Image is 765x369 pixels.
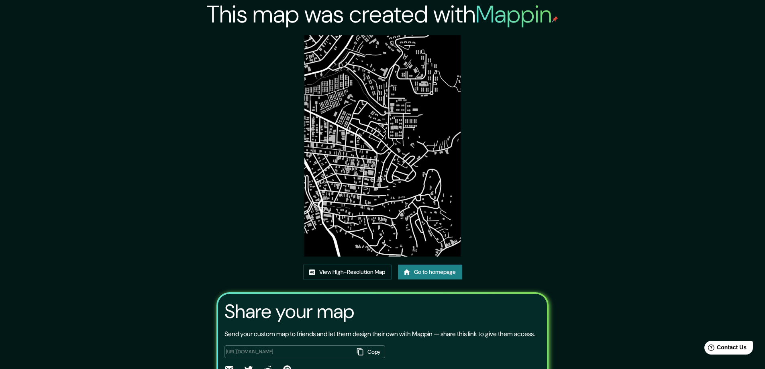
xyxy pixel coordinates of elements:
[694,338,756,360] iframe: Help widget launcher
[552,16,558,22] img: mappin-pin
[354,345,385,359] button: Copy
[304,35,461,257] img: created-map
[224,300,354,323] h3: Share your map
[303,265,392,279] a: View High-Resolution Map
[398,265,462,279] a: Go to homepage
[224,329,535,339] p: Send your custom map to friends and let them design their own with Mappin — share this link to gi...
